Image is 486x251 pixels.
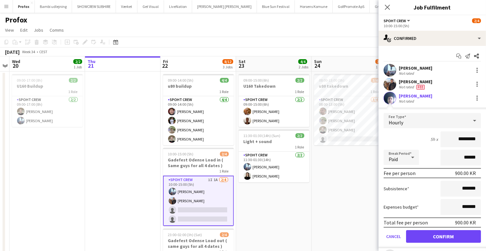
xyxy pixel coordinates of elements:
span: 23:00-02:00 (3h) (Sat) [168,232,202,237]
span: 1 Role [295,89,304,94]
button: SHOWCREW SUBHIRE [72,0,116,13]
button: Bambi udlejning [35,0,72,13]
app-job-card: 09:00-15:00 (6h)2/2U160 Takedown1 RoleSpoht Crew2/209:00-15:00 (6h)[PERSON_NAME][PERSON_NAME] [239,74,309,127]
h3: Gadefest Odense Load in ( Same guys for all 4 dates ) [163,157,234,168]
span: 2/2 [295,133,304,138]
span: 20 [11,62,20,69]
span: Edit [20,27,27,33]
span: 1 Role [371,89,380,94]
a: Jobs [31,26,46,34]
span: Sat [239,59,246,64]
div: 900.00 KR [455,170,476,176]
button: Confirm [406,230,481,243]
span: Spoht Crew [384,18,406,23]
span: 10:00-15:00 (5h) [168,152,194,156]
button: Cancel [384,230,404,243]
div: Confirmed [379,31,486,46]
button: Blue Sun Festival [257,0,295,13]
div: Total fee per person [384,219,428,226]
button: Værket [116,0,137,13]
button: Grenå Pavillionen [370,0,409,13]
app-card-role: Spoht Crew4/409:00-14:00 (5h)[PERSON_NAME][PERSON_NAME][PERSON_NAME][PERSON_NAME] [163,96,234,145]
label: Subsistence [384,186,409,191]
span: 8/12 [222,59,233,64]
span: 09:00-17:00 (8h) [17,78,43,83]
a: View [3,26,16,34]
app-job-card: 09:00-14:00 (5h)4/4u80 buildup1 RoleSpoht Crew4/409:00-14:00 (5h)[PERSON_NAME][PERSON_NAME][PERSO... [163,74,234,145]
h3: u80 buildup [163,83,234,89]
div: Not rated [399,85,415,90]
div: [PERSON_NAME] [399,65,432,71]
span: 2/2 [69,78,78,83]
div: 1 Job [376,65,384,69]
span: 09:00-14:00 (5h) [168,78,194,83]
span: Fri [163,59,168,64]
app-job-card: 10:00-15:00 (5h)2/4Gadefest Odense Load in ( Same guys for all 4 dates )1 RoleSpoht Crew1I1A2/410... [163,148,234,226]
span: Jobs [34,27,43,33]
span: 4/4 [220,78,229,83]
div: [DATE] [5,49,20,55]
app-card-role: Spoht Crew3/408:00-13:00 (5h)[PERSON_NAME][PERSON_NAME][PERSON_NAME] [314,96,385,145]
div: Fee per person [384,170,416,176]
h3: u80 takedown [314,83,385,89]
div: 5h x [430,136,438,142]
div: 1 Job [74,65,82,69]
span: Fee [416,85,425,90]
app-job-card: 09:00-17:00 (8h)2/2U160 Buildup1 RoleSpoht Crew2/209:00-17:00 (8h)[PERSON_NAME][PERSON_NAME] [12,74,83,127]
span: 4/4 [298,59,307,64]
span: Hourly [389,119,403,126]
span: 2/4 [472,18,481,23]
app-card-role: Spoht Crew2/209:00-15:00 (6h)[PERSON_NAME][PERSON_NAME] [239,96,309,127]
button: Profox [13,0,35,13]
span: 21 [87,62,95,69]
span: Paid [389,156,398,162]
h3: Gadefest Odense Load out ( same guys for all 4 dates ) [163,238,234,249]
span: 08:00-13:00 (5h) [319,78,345,83]
div: 2 Jobs [299,65,308,69]
button: GolfPromote ApS [333,0,370,13]
div: 3 Jobs [223,65,233,69]
span: Wed [12,59,20,64]
button: Horsens Komune [295,0,333,13]
h3: U160 Takedown [239,83,309,89]
div: Crew has different fees then in role [415,85,426,90]
div: Not rated [399,99,415,104]
div: Not rated [399,71,415,76]
div: [PERSON_NAME] [399,79,432,85]
span: 3/4 [375,59,384,64]
span: 11:30-01:30 (14h) (Sun) [244,133,281,138]
h3: Light + sound [239,139,309,144]
span: 22 [162,62,168,69]
span: Week 34 [21,49,37,54]
div: 900.00 KR [455,219,476,226]
app-card-role: Spoht Crew2/211:30-01:30 (14h)[PERSON_NAME][PERSON_NAME] [239,152,309,182]
span: 1 Role [220,89,229,94]
app-card-role: Spoht Crew1I1A2/410:00-15:00 (5h)[PERSON_NAME][PERSON_NAME] [163,176,234,226]
a: Comms [47,26,66,34]
a: Edit [18,26,30,34]
span: 2/2 [73,59,82,64]
span: 23 [238,62,246,69]
h1: Profox [5,15,27,25]
button: LiveNation [164,0,192,13]
span: 3/4 [371,78,380,83]
span: 1 Role [69,89,78,94]
h3: Job Fulfilment [379,3,486,11]
span: Comms [50,27,64,33]
h3: U160 Buildup [12,83,83,89]
span: 2/2 [295,78,304,83]
span: 2/4 [220,152,229,156]
app-job-card: 08:00-13:00 (5h)3/4u80 takedown1 RoleSpoht Crew3/408:00-13:00 (5h)[PERSON_NAME][PERSON_NAME][PERS... [314,74,385,145]
span: Thu [88,59,95,64]
div: [PERSON_NAME] [399,93,432,99]
span: Sun [314,59,322,64]
button: Spoht Crew [384,18,411,23]
app-job-card: 11:30-01:30 (14h) (Sun)2/2Light + sound1 RoleSpoht Crew2/211:30-01:30 (14h)[PERSON_NAME][PERSON_N... [239,129,309,182]
span: 2/4 [220,232,229,237]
